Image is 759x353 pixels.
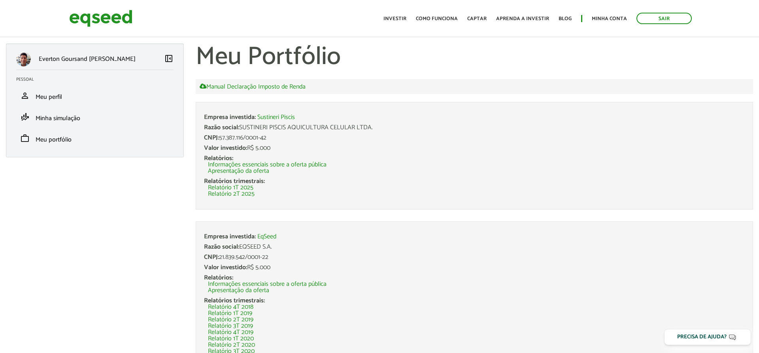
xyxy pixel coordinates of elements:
[208,310,252,317] a: Relatório 1T 2019
[204,143,247,153] span: Valor investido:
[20,91,30,100] span: person
[204,153,233,164] span: Relatórios:
[257,114,295,121] a: Sustineri Piscis
[204,272,233,283] span: Relatórios:
[204,135,745,141] div: 57.387.116/0001-42
[39,55,136,63] p: Everton Goursand [PERSON_NAME]
[20,134,30,143] span: work
[69,8,132,29] img: EqSeed
[204,244,745,250] div: EQSEED S.A.
[10,128,179,149] li: Meu portfólio
[204,132,219,143] span: CNPJ:
[559,16,572,21] a: Blog
[208,281,327,287] a: Informações essenciais sobre a oferta pública
[467,16,487,21] a: Captar
[208,162,327,168] a: Informações essenciais sobre a oferta pública
[10,106,179,128] li: Minha simulação
[164,54,174,65] a: Colapsar menu
[36,134,72,145] span: Meu portfólio
[36,92,62,102] span: Meu perfil
[208,342,255,348] a: Relatório 2T 2020
[496,16,549,21] a: Aprenda a investir
[204,254,745,261] div: 21.839.542/0001-22
[208,304,253,310] a: Relatório 4T 2018
[257,234,276,240] a: EqSeed
[208,329,253,336] a: Relatório 4T 2019
[204,295,265,306] span: Relatórios trimestrais:
[200,83,306,90] a: Manual Declaração Imposto de Renda
[208,323,253,329] a: Relatório 3T 2019
[383,16,406,21] a: Investir
[416,16,458,21] a: Como funciona
[204,122,239,133] span: Razão social:
[204,264,745,271] div: R$ 5.000
[16,112,174,122] a: finance_modeMinha simulação
[204,176,265,187] span: Relatórios trimestrais:
[196,43,753,71] h1: Meu Portfólio
[16,134,174,143] a: workMeu portfólio
[208,185,253,191] a: Relatório 1T 2025
[10,85,179,106] li: Meu perfil
[164,54,174,63] span: left_panel_close
[204,262,247,273] span: Valor investido:
[20,112,30,122] span: finance_mode
[204,242,239,252] span: Razão social:
[204,125,745,131] div: SUSTINERI PISCIS AQUICULTURA CELULAR LTDA.
[592,16,627,21] a: Minha conta
[208,336,254,342] a: Relatório 1T 2020
[208,317,253,323] a: Relatório 2T 2019
[36,113,80,124] span: Minha simulação
[636,13,692,24] a: Sair
[16,91,174,100] a: personMeu perfil
[204,252,219,262] span: CNPJ:
[16,77,179,82] h2: Pessoal
[208,191,255,197] a: Relatório 2T 2025
[204,112,256,123] span: Empresa investida:
[204,145,745,151] div: R$ 5.000
[204,231,256,242] span: Empresa investida:
[208,168,269,174] a: Apresentação da oferta
[208,287,269,294] a: Apresentação da oferta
